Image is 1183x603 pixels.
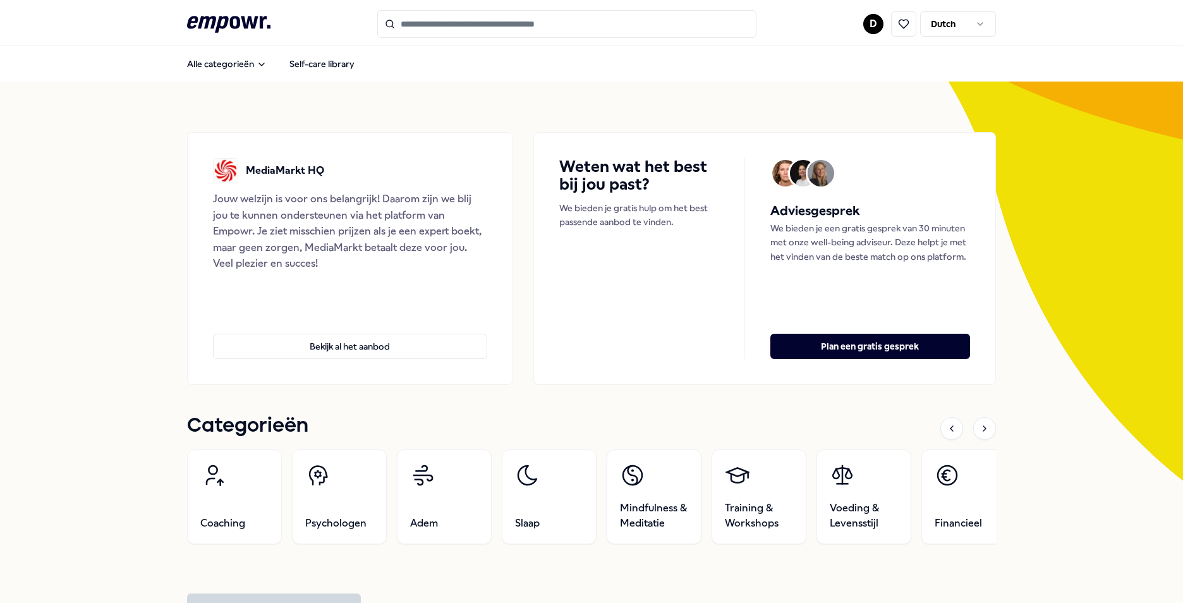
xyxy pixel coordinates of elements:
[213,158,238,183] img: MediaMarkt HQ
[502,449,597,544] a: Slaap
[770,221,970,264] p: We bieden je een gratis gesprek van 30 minuten met onze well-being adviseur. Deze helpt je met he...
[935,516,982,531] span: Financieel
[377,10,756,38] input: Search for products, categories or subcategories
[830,501,898,531] span: Voeding & Levensstijl
[863,14,883,34] button: D
[177,51,365,76] nav: Main
[410,516,438,531] span: Adem
[246,162,324,179] p: MediaMarkt HQ
[790,160,816,186] img: Avatar
[515,516,540,531] span: Slaap
[607,449,701,544] a: Mindfulness & Meditatie
[808,160,834,186] img: Avatar
[279,51,365,76] a: Self-care library
[305,516,367,531] span: Psychologen
[292,449,387,544] a: Psychologen
[559,201,719,229] p: We bieden je gratis hulp om het best passende aanbod te vinden.
[921,449,1016,544] a: Financieel
[187,449,282,544] a: Coaching
[770,201,970,221] h5: Adviesgesprek
[177,51,277,76] button: Alle categorieën
[213,191,487,272] div: Jouw welzijn is voor ons belangrijk! Daarom zijn we blij jou te kunnen ondersteunen via het platf...
[200,516,245,531] span: Coaching
[770,334,970,359] button: Plan een gratis gesprek
[397,449,492,544] a: Adem
[187,410,308,442] h1: Categorieën
[712,449,806,544] a: Training & Workshops
[772,160,799,186] img: Avatar
[620,501,688,531] span: Mindfulness & Meditatie
[725,501,793,531] span: Training & Workshops
[559,158,719,193] h4: Weten wat het best bij jou past?
[816,449,911,544] a: Voeding & Levensstijl
[213,314,487,359] a: Bekijk al het aanbod
[213,334,487,359] button: Bekijk al het aanbod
